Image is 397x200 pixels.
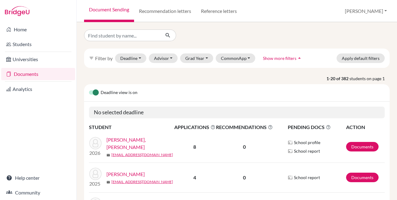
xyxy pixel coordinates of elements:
strong: 1-20 of 382 [326,75,349,82]
span: School profile [294,139,320,146]
b: 4 [193,175,196,180]
button: Show more filtersarrow_drop_up [258,53,308,63]
p: 2026 [89,149,102,157]
button: CommonApp [216,53,256,63]
p: 2025 [89,180,102,187]
a: Help center [1,172,75,184]
a: Documents [346,173,379,182]
button: Apply default filters [337,53,385,63]
img: Huang, Yuelun [89,137,102,149]
span: School report [294,148,320,154]
span: RECOMMENDATIONS [216,124,273,131]
button: Advisor [149,53,178,63]
a: Analytics [1,83,75,95]
span: mail [106,180,110,184]
th: ACTION [346,123,385,131]
a: [PERSON_NAME], [PERSON_NAME] [106,136,178,151]
span: PENDING DOCS [288,124,345,131]
button: [PERSON_NAME] [342,5,390,17]
span: APPLICATIONS [174,124,215,131]
p: 0 [216,174,273,181]
a: Documents [346,142,379,151]
h5: No selected deadline [89,107,385,118]
a: [EMAIL_ADDRESS][DOMAIN_NAME] [111,152,173,158]
a: Documents [1,68,75,80]
a: Students [1,38,75,50]
span: School report [294,174,320,181]
img: Parchments logo [288,140,293,145]
i: filter_list [89,56,94,61]
img: Bridge-U [5,6,29,16]
b: 8 [193,144,196,150]
img: Parchments logo [288,149,293,154]
a: [PERSON_NAME] [106,171,145,178]
p: 0 [216,143,273,151]
span: students on page 1 [349,75,390,82]
img: Parchments logo [288,175,293,180]
a: Universities [1,53,75,65]
button: Deadline [115,53,146,63]
input: Find student by name... [84,29,160,41]
span: Deadline view is on [101,89,137,96]
img: Qi, Qi [89,168,102,180]
a: Community [1,186,75,199]
span: mail [106,153,110,157]
a: [EMAIL_ADDRESS][DOMAIN_NAME] [111,179,173,185]
th: STUDENT [89,123,174,131]
span: Show more filters [263,56,296,61]
a: Home [1,23,75,36]
i: arrow_drop_up [296,55,303,61]
span: Filter by [95,55,113,61]
button: Grad Year [180,53,213,63]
